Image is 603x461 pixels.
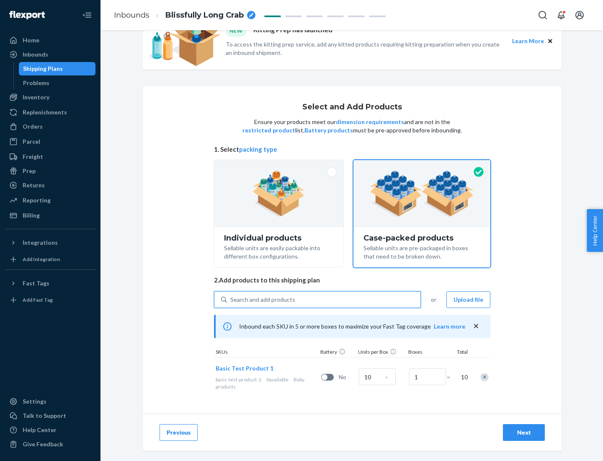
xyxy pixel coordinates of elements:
[214,276,490,285] span: 2. Add products to this shipping plan
[266,376,289,383] span: 0 available
[216,376,261,383] span: basic-test-product-1
[23,137,40,146] div: Parcel
[226,25,247,36] div: NEW
[534,7,551,23] button: Open Search Box
[363,242,480,261] div: Sellable units are pre-packaged in boxes that need to be broken down.
[224,242,333,261] div: Sellable units are easily packable into different box configurations.
[242,126,295,135] button: restricted product
[5,120,95,133] a: Orders
[319,348,356,357] div: Battery
[5,209,95,222] a: Billing
[5,395,95,408] a: Settings
[339,373,356,381] span: No
[472,322,480,331] button: close
[356,348,407,357] div: Units per Box
[446,291,490,308] button: Upload file
[510,428,538,437] div: Next
[23,196,51,205] div: Reporting
[23,397,46,406] div: Settings
[5,236,95,249] button: Integrations
[230,295,295,304] div: Search and add products
[5,423,95,437] a: Help Center
[23,79,49,87] div: Problems
[407,348,448,357] div: Boxes
[459,373,468,381] span: 10
[5,48,95,61] a: Inbounds
[587,209,603,252] button: Help Center
[5,409,95,422] a: Talk to Support
[302,103,402,111] h1: Select and Add Products
[23,296,53,303] div: Add Fast Tag
[503,424,545,441] button: Next
[165,10,244,21] span: Blissfully Long Crab
[5,106,95,119] a: Replenishments
[216,364,273,373] button: Basic Test Product 1
[336,118,404,126] button: dimension requirements
[304,126,353,135] button: Battery products
[480,373,489,381] div: Remove Item
[23,36,39,44] div: Home
[5,253,95,266] a: Add Integration
[23,93,49,101] div: Inventory
[5,293,95,307] a: Add Fast Tag
[5,277,95,290] button: Fast Tags
[9,11,45,19] img: Flexport logo
[363,234,480,242] div: Case-packed products
[214,315,490,338] div: Inbound each SKU in 5 or more boxes to maximize your Fast Tag coverage
[19,62,96,75] a: Shipping Plans
[431,295,436,304] span: or
[5,164,95,178] a: Prep
[23,65,63,73] div: Shipping Plans
[214,145,490,154] span: 1. Select
[23,122,43,131] div: Orders
[107,3,262,28] ol: breadcrumbs
[5,438,95,451] button: Give Feedback
[571,7,588,23] button: Open account menu
[23,412,66,420] div: Talk to Support
[23,167,36,175] div: Prep
[23,153,43,161] div: Freight
[114,10,149,20] a: Inbounds
[19,76,96,90] a: Problems
[23,181,45,189] div: Returns
[5,34,95,47] a: Home
[242,118,463,135] p: Ensure your products meet our and are not in the list. must be pre-approved before inbounding.
[5,135,95,148] a: Parcel
[23,426,57,434] div: Help Center
[23,238,58,247] div: Integrations
[23,256,60,263] div: Add Integration
[434,322,465,331] button: Learn more
[23,440,63,448] div: Give Feedback
[224,234,333,242] div: Individual products
[160,424,198,441] button: Previous
[253,171,305,217] img: individual-pack.facf35554cb0f1810c75b2bd6df2d64e.png
[5,194,95,207] a: Reporting
[370,171,474,217] img: case-pack.59cecea509d18c883b923b81aeac6d0b.png
[226,40,505,57] p: To access the kitting prep service, add any kitted products requiring kitting preparation when yo...
[5,179,95,192] a: Returns
[23,279,49,287] div: Fast Tags
[214,348,319,357] div: SKUs
[23,108,67,117] div: Replenishments
[23,211,40,220] div: Billing
[546,36,555,46] button: Close
[253,25,332,36] p: Kitting Prep has launched
[448,348,469,357] div: Total
[23,50,48,59] div: Inbounds
[553,7,569,23] button: Open notifications
[447,373,455,381] span: =
[79,7,95,23] button: Close Navigation
[512,36,544,46] button: Learn More
[5,91,95,104] a: Inventory
[239,145,277,154] button: packing type
[409,368,446,385] input: Number of boxes
[5,150,95,163] a: Freight
[216,376,318,390] div: Baby products
[359,368,396,385] input: Case Quantity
